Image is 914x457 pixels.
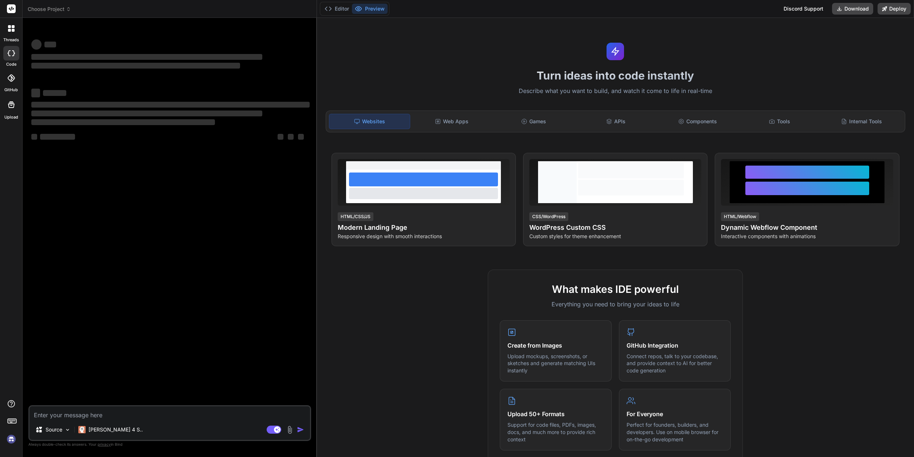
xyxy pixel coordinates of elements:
[31,89,40,97] span: ‌
[721,222,893,233] h4: Dynamic Webflow Component
[278,134,283,140] span: ‌
[288,134,294,140] span: ‌
[832,3,873,15] button: Download
[3,37,19,43] label: threads
[627,410,723,418] h4: For Everyone
[31,63,240,69] span: ‌
[28,5,71,13] span: Choose Project
[821,114,902,129] div: Internal Tools
[576,114,656,129] div: APIs
[412,114,492,129] div: Web Apps
[878,3,911,15] button: Deploy
[78,426,86,433] img: Claude 4 Sonnet
[627,421,723,443] p: Perfect for founders, builders, and developers. Use on mobile browser for on-the-go development
[286,426,294,434] img: attachment
[322,4,352,14] button: Editor
[658,114,738,129] div: Components
[500,300,731,309] p: Everything you need to bring your ideas to life
[529,233,702,240] p: Custom styles for theme enhancement
[721,233,893,240] p: Interactive components with animations
[28,441,311,448] p: Always double-check its answers. Your in Bind
[40,134,75,140] span: ‌
[31,102,310,108] span: ‌
[46,426,62,433] p: Source
[4,87,18,93] label: GitHub
[507,421,604,443] p: Support for code files, PDFs, images, docs, and much more to provide rich context
[500,282,731,297] h2: What makes IDE powerful
[98,442,111,446] span: privacy
[321,86,910,96] p: Describe what you want to build, and watch it come to life in real-time
[740,114,820,129] div: Tools
[64,427,71,433] img: Pick Models
[31,119,215,125] span: ‌
[529,222,702,233] h4: WordPress Custom CSS
[352,4,388,14] button: Preview
[338,233,510,240] p: Responsive design with smooth interactions
[89,426,143,433] p: [PERSON_NAME] 4 S..
[31,134,37,140] span: ‌
[5,433,17,445] img: signin
[31,111,262,116] span: ‌
[507,410,604,418] h4: Upload 50+ Formats
[507,353,604,374] p: Upload mockups, screenshots, or sketches and generate matching UIs instantly
[298,134,304,140] span: ‌
[31,54,262,60] span: ‌
[297,426,304,433] img: icon
[338,212,373,221] div: HTML/CSS/JS
[43,90,66,96] span: ‌
[4,114,18,120] label: Upload
[507,341,604,350] h4: Create from Images
[338,222,510,233] h4: Modern Landing Page
[529,212,568,221] div: CSS/WordPress
[31,39,42,50] span: ‌
[779,3,828,15] div: Discord Support
[329,114,410,129] div: Websites
[627,341,723,350] h4: GitHub Integration
[6,61,16,67] label: code
[494,114,574,129] div: Games
[721,212,759,221] div: HTML/Webflow
[44,42,56,47] span: ‌
[321,69,910,82] h1: Turn ideas into code instantly
[627,353,723,374] p: Connect repos, talk to your codebase, and provide context to AI for better code generation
